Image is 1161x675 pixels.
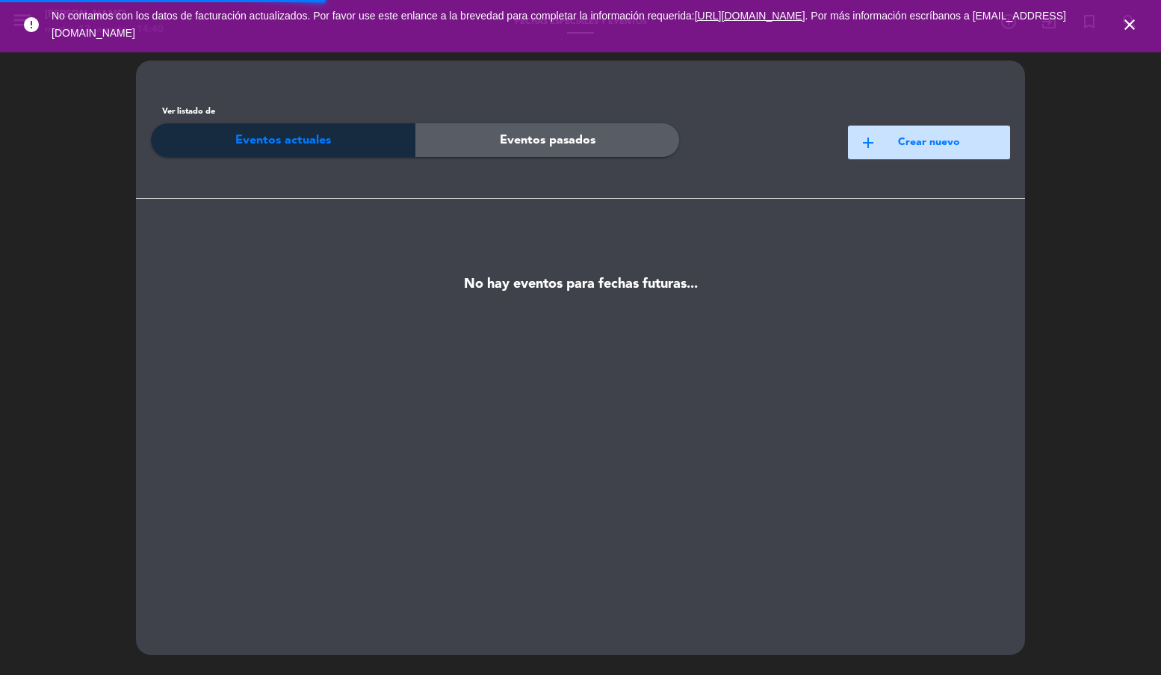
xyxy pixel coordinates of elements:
div: No hay eventos para fechas futuras... [155,244,1006,325]
i: close [1121,16,1139,34]
span: Eventos actuales [235,131,331,150]
a: [URL][DOMAIN_NAME] [695,10,805,22]
span: add [859,134,877,152]
button: addCrear nuevo [848,126,1010,159]
span: Eventos pasados [500,131,595,150]
label: Ver listado de [162,105,679,119]
span: No contamos con los datos de facturación actualizados. Por favor use este enlance a la brevedad p... [52,10,1066,39]
i: error [22,16,40,34]
a: . Por más información escríbanos a [EMAIL_ADDRESS][DOMAIN_NAME] [52,10,1066,39]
